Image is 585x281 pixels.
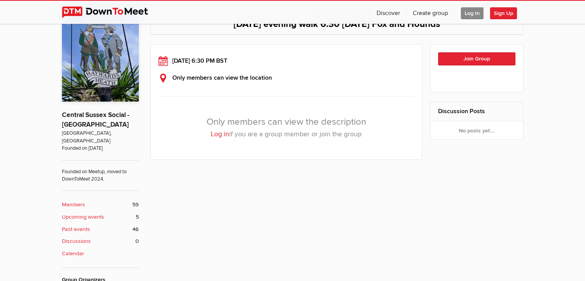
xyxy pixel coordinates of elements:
b: Calendar [62,249,84,258]
img: DownToMeet [62,7,160,18]
div: [DATE] 6:30 PM BST [158,56,415,65]
span: 46 [132,225,139,234]
b: Discussions [62,237,91,246]
img: Central Sussex Social - Haywards Heath [62,5,139,101]
a: Discussions 0 [62,237,139,246]
span: [DATE] evening walk 6.30 [DATE] Fox and Hounds [233,18,440,30]
b: Past events [62,225,90,234]
a: Create group [407,1,454,24]
a: Discover [370,1,406,24]
b: Only members can view the location [172,74,272,82]
b: Upcoming events [62,213,104,221]
a: Discussion Posts [438,107,485,115]
a: Central Sussex Social - [GEOGRAPHIC_DATA] [62,111,129,129]
a: Past events 46 [62,225,139,234]
span: [GEOGRAPHIC_DATA], [GEOGRAPHIC_DATA] [62,130,139,145]
span: Log In [461,7,483,19]
span: 5 [136,213,139,221]
div: No posts yet... [430,121,523,140]
a: Members 59 [62,201,139,209]
span: Founded on [DATE] [62,145,139,152]
span: 0 [135,237,139,246]
a: Log In [455,1,490,24]
a: Log in [211,130,229,138]
button: Join Group [438,52,515,65]
a: Calendar [62,249,139,258]
span: Sign Up [490,7,517,19]
div: Only members can view the description [158,103,415,152]
a: Upcoming events 5 [62,213,139,221]
span: Founded on Meetup, moved to DownToMeet 2024. [62,160,139,183]
b: Members [62,201,85,209]
span: 59 [132,201,139,209]
p: if you are a group member or join the group [171,129,402,139]
a: Sign Up [490,1,523,24]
